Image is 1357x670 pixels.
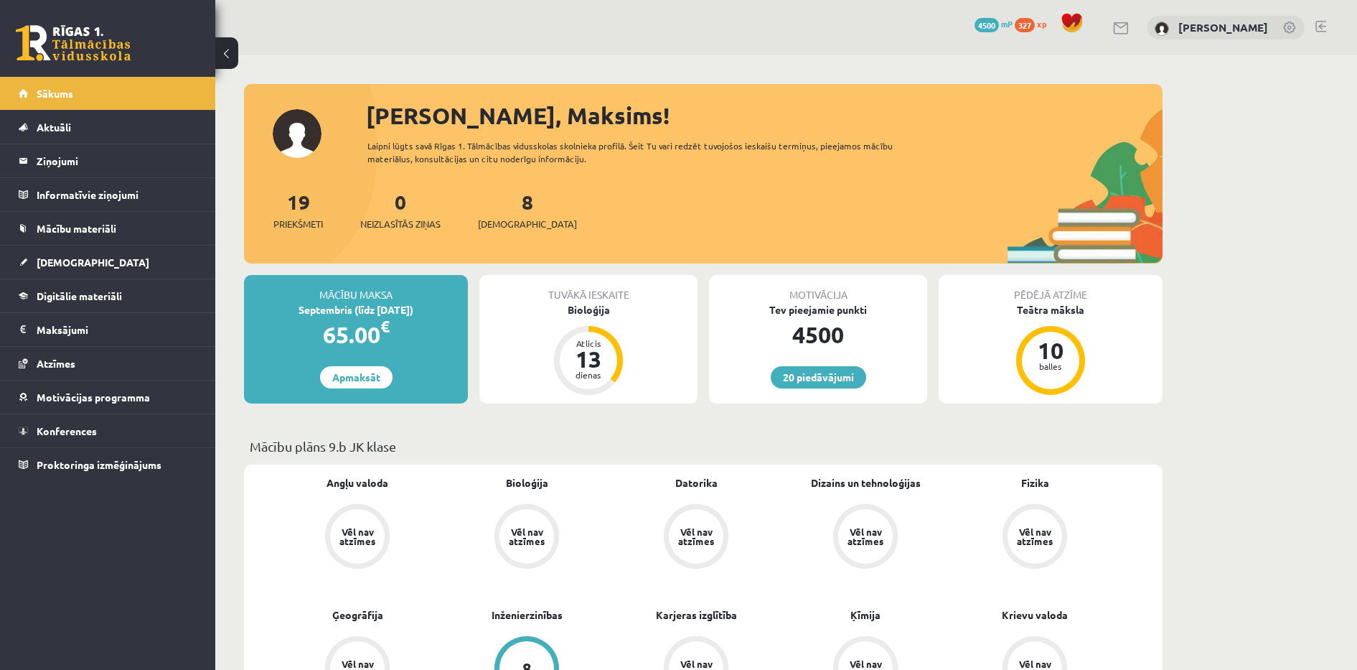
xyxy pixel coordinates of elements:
div: Vēl nav atzīmes [337,527,377,546]
a: Bioloģija Atlicis 13 dienas [479,302,698,397]
span: € [380,316,390,337]
a: Teātra māksla 10 balles [939,302,1163,397]
span: xp [1037,18,1046,29]
a: Inženierzinības [492,608,563,623]
span: [DEMOGRAPHIC_DATA] [37,256,149,269]
div: Tuvākā ieskaite [479,275,698,302]
div: 13 [567,348,610,371]
span: Priekšmeti [273,217,323,231]
legend: Ziņojumi [37,144,197,177]
a: Motivācijas programma [19,381,197,414]
a: Mācību materiāli [19,212,197,245]
a: [PERSON_NAME] [1178,20,1268,34]
img: Maksims Nevedomijs [1155,22,1169,36]
a: 327 xp [1015,18,1053,29]
a: 0Neizlasītās ziņas [360,189,441,231]
div: Vēl nav atzīmes [1015,527,1055,546]
span: Motivācijas programma [37,391,150,404]
span: Digitālie materiāli [37,289,122,302]
a: Fizika [1021,475,1049,490]
a: Proktoringa izmēģinājums [19,448,197,481]
a: 19Priekšmeti [273,189,323,231]
a: 20 piedāvājumi [771,366,866,388]
span: Proktoringa izmēģinājums [37,458,161,471]
span: Atzīmes [37,357,75,370]
a: Karjeras izglītība [656,608,737,623]
a: Dizains un tehnoloģijas [811,475,921,490]
div: Atlicis [567,339,610,348]
a: Konferences [19,414,197,447]
div: 4500 [709,317,927,352]
div: Bioloģija [479,302,698,317]
a: [DEMOGRAPHIC_DATA] [19,246,197,279]
span: Sākums [37,87,73,100]
a: Apmaksāt [320,366,393,388]
div: Septembris (līdz [DATE]) [244,302,468,317]
span: Neizlasītās ziņas [360,217,441,231]
a: Datorika [675,475,718,490]
a: Vēl nav atzīmes [781,504,950,572]
span: [DEMOGRAPHIC_DATA] [478,217,577,231]
div: Vēl nav atzīmes [507,527,547,546]
a: Vēl nav atzīmes [950,504,1119,572]
div: 65.00 [244,317,468,352]
a: Vēl nav atzīmes [273,504,442,572]
span: 4500 [975,18,999,32]
a: Rīgas 1. Tālmācības vidusskola [16,25,131,61]
a: Sākums [19,77,197,110]
a: Bioloģija [506,475,548,490]
a: 4500 mP [975,18,1013,29]
a: Angļu valoda [327,475,388,490]
a: Ziņojumi [19,144,197,177]
span: Aktuāli [37,121,71,134]
a: 8[DEMOGRAPHIC_DATA] [478,189,577,231]
div: Pēdējā atzīme [939,275,1163,302]
a: Informatīvie ziņojumi [19,178,197,211]
span: mP [1001,18,1013,29]
span: 327 [1015,18,1035,32]
a: Ģeogrāfija [332,608,383,623]
a: Maksājumi [19,313,197,346]
span: Konferences [37,424,97,437]
a: Digitālie materiāli [19,279,197,312]
div: Motivācija [709,275,927,302]
a: Ķīmija [850,608,881,623]
div: balles [1029,362,1072,371]
div: Laipni lūgts savā Rīgas 1. Tālmācības vidusskolas skolnieka profilā. Šeit Tu vari redzēt tuvojošo... [367,139,919,165]
a: Vēl nav atzīmes [442,504,611,572]
div: Mācību maksa [244,275,468,302]
legend: Maksājumi [37,313,197,346]
p: Mācību plāns 9.b JK klase [250,437,1157,456]
div: 10 [1029,339,1072,362]
div: Vēl nav atzīmes [676,527,716,546]
div: Vēl nav atzīmes [845,527,886,546]
div: Teātra māksla [939,302,1163,317]
span: Mācību materiāli [37,222,116,235]
a: Atzīmes [19,347,197,380]
div: Tev pieejamie punkti [709,302,927,317]
a: Vēl nav atzīmes [611,504,781,572]
a: Krievu valoda [1002,608,1068,623]
div: [PERSON_NAME], Maksims! [366,98,1163,133]
div: dienas [567,371,610,379]
legend: Informatīvie ziņojumi [37,178,197,211]
a: Aktuāli [19,111,197,144]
